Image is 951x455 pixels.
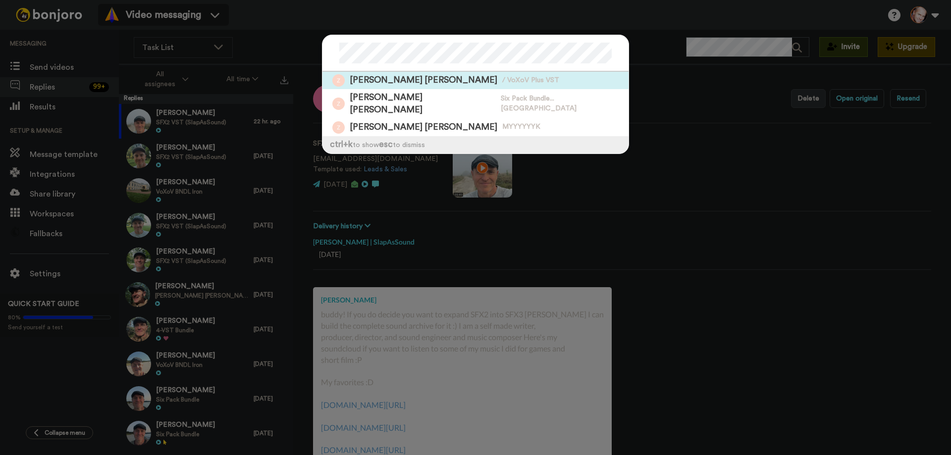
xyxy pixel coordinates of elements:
[350,74,497,87] span: [PERSON_NAME] [PERSON_NAME]
[379,140,393,149] span: esc
[330,140,353,149] span: ctrl +k
[322,119,629,136] a: Image of Mr Marcus Campbell[PERSON_NAME] [PERSON_NAME]MYYYYYYK
[502,76,559,86] span: / VoXoV Plus VST
[332,98,345,110] img: Image of Mr Marcus Campbell
[322,136,629,153] div: to show to dismiss
[350,121,497,134] span: [PERSON_NAME] [PERSON_NAME]
[322,89,629,119] a: Image of Mr Marcus Campbell[PERSON_NAME] [PERSON_NAME]Six Pack Bundle...[GEOGRAPHIC_DATA]
[322,72,629,89] a: Image of Mr Marcus Campbell[PERSON_NAME] [PERSON_NAME]/ VoXoV Plus VST
[502,122,540,132] span: MYYYYYYK
[332,121,345,134] img: Image of Mr Marcus Campbell
[350,92,496,116] span: [PERSON_NAME] [PERSON_NAME]
[332,74,345,87] img: Image of Mr Marcus Campbell
[501,94,629,114] span: Six Pack Bundle...[GEOGRAPHIC_DATA]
